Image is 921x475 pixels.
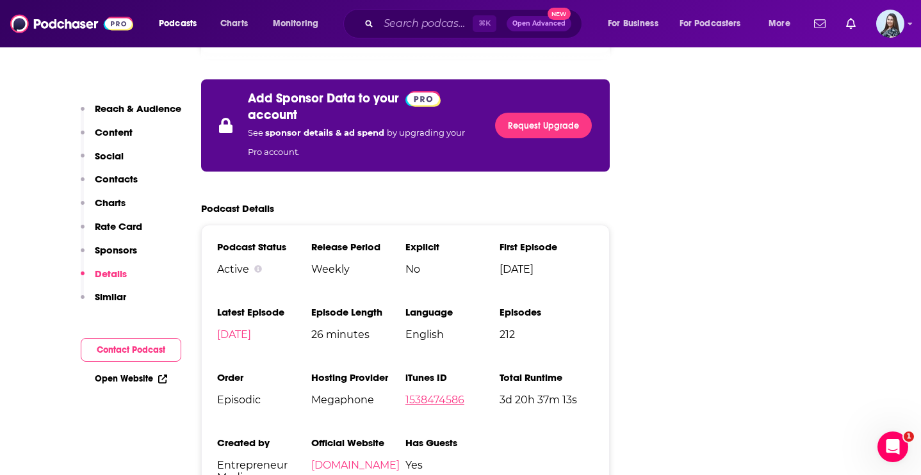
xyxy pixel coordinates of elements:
a: 1538474586 [405,394,464,406]
p: See by upgrading your Pro account. [248,123,480,161]
a: [DATE] [217,328,251,341]
button: Similar [81,291,126,314]
input: Search podcasts, credits, & more... [379,13,473,34]
a: Pro website [405,90,441,106]
button: Show profile menu [876,10,904,38]
button: Reach & Audience [81,102,181,126]
p: Social [95,150,124,162]
p: account [248,107,297,123]
p: Charts [95,197,126,209]
span: 212 [500,328,594,341]
span: For Podcasters [680,15,741,33]
h3: Language [405,306,500,318]
h2: Podcast Details [201,202,274,214]
div: Search podcasts, credits, & more... [355,9,594,38]
span: For Business [608,15,658,33]
button: Social [81,150,124,173]
span: Open Advanced [512,20,566,27]
a: Charts [212,13,256,34]
span: 3d 20h 37m 13s [500,394,594,406]
button: Rate Card [81,220,142,244]
h3: Release Period [311,241,405,253]
button: Charts [81,197,126,220]
p: Sponsors [95,244,137,256]
h3: Created by [217,437,311,449]
p: Rate Card [95,220,142,232]
button: Content [81,126,133,150]
h3: Total Runtime [500,371,594,383]
h3: Official Website [311,437,405,449]
img: User Profile [876,10,904,38]
button: Details [81,268,127,291]
span: Logged in as brookefortierpr [876,10,904,38]
h3: Episodes [500,306,594,318]
span: Episodic [217,394,311,406]
a: Open Website [95,373,167,384]
h3: Explicit [405,241,500,253]
span: sponsor details & ad spend [265,127,387,138]
span: English [405,328,500,341]
img: Podchaser Pro [405,91,441,107]
span: Weekly [311,263,405,275]
img: Podchaser - Follow, Share and Rate Podcasts [10,12,133,36]
span: More [769,15,790,33]
h3: Podcast Status [217,241,311,253]
p: Add Sponsor Data to your [248,90,399,106]
span: [DATE] [500,263,594,275]
h3: First Episode [500,241,594,253]
button: open menu [150,13,213,34]
span: Megaphone [311,394,405,406]
iframe: Intercom live chat [877,431,908,462]
a: Show notifications dropdown [841,13,861,35]
button: Open AdvancedNew [507,16,571,31]
h3: Latest Episode [217,306,311,318]
p: Details [95,268,127,280]
h3: Has Guests [405,437,500,449]
a: Request Upgrade [495,113,592,138]
span: 26 minutes [311,328,405,341]
button: open menu [760,13,806,34]
button: Contacts [81,173,138,197]
button: open menu [599,13,674,34]
h3: iTunes ID [405,371,500,383]
p: Reach & Audience [95,102,181,115]
h3: Hosting Provider [311,371,405,383]
span: No [405,263,500,275]
p: Content [95,126,133,138]
span: New [548,8,571,20]
button: Sponsors [81,244,137,268]
span: Yes [405,459,500,471]
a: [DOMAIN_NAME] [311,459,400,471]
p: Contacts [95,173,138,185]
div: Active [217,263,311,275]
h3: Episode Length [311,306,405,318]
span: ⌘ K [473,15,496,32]
button: open menu [264,13,335,34]
h3: Order [217,371,311,383]
a: Show notifications dropdown [809,13,831,35]
p: Similar [95,291,126,303]
span: Monitoring [273,15,318,33]
button: open menu [671,13,760,34]
span: Podcasts [159,15,197,33]
button: Contact Podcast [81,338,181,362]
span: 1 [904,431,914,442]
span: Charts [220,15,248,33]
